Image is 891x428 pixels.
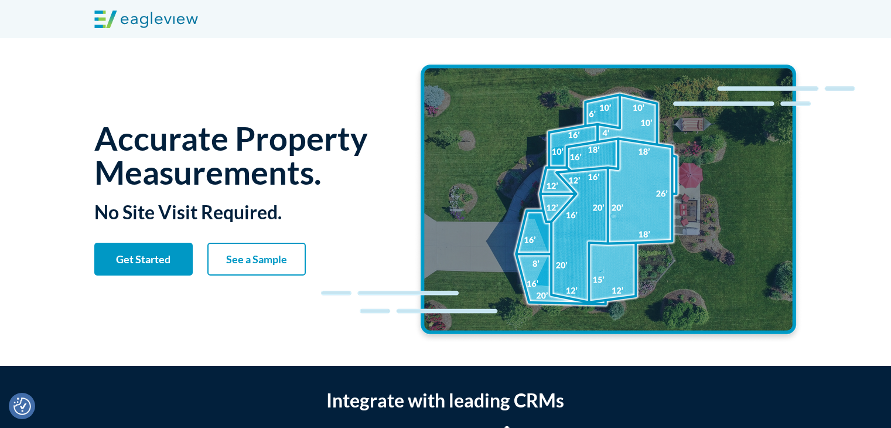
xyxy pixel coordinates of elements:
[13,398,31,415] button: Consent Preferences
[326,389,564,412] span: Integrate with leading CRMs
[94,118,368,192] span: Accurate Property Measurements.
[226,253,287,266] strong: See a Sample
[116,253,170,266] strong: Get Started
[207,243,306,276] a: See a Sample
[94,201,282,223] span: No Site Visit Required.
[13,398,31,415] img: Revisit consent button
[94,243,193,276] a: Get Started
